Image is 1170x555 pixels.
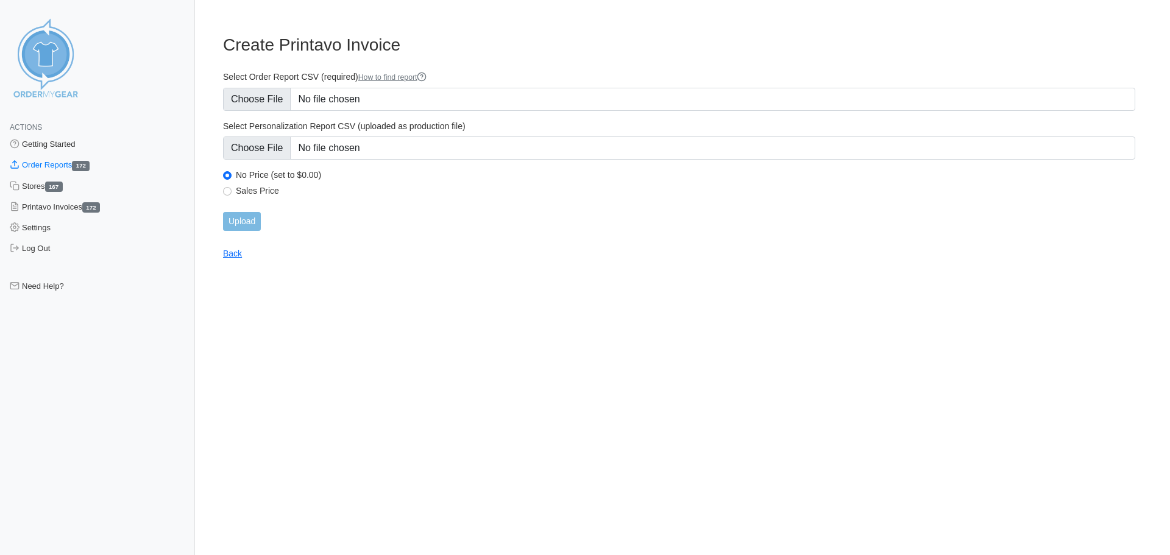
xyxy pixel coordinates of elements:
[223,71,1135,83] label: Select Order Report CSV (required)
[236,169,1135,180] label: No Price (set to $0.00)
[82,202,100,213] span: 172
[72,161,90,171] span: 172
[223,249,242,258] a: Back
[45,182,63,192] span: 167
[358,73,427,82] a: How to find report
[223,212,261,231] input: Upload
[10,123,42,132] span: Actions
[223,35,1135,55] h3: Create Printavo Invoice
[223,121,1135,132] label: Select Personalization Report CSV (uploaded as production file)
[236,185,1135,196] label: Sales Price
